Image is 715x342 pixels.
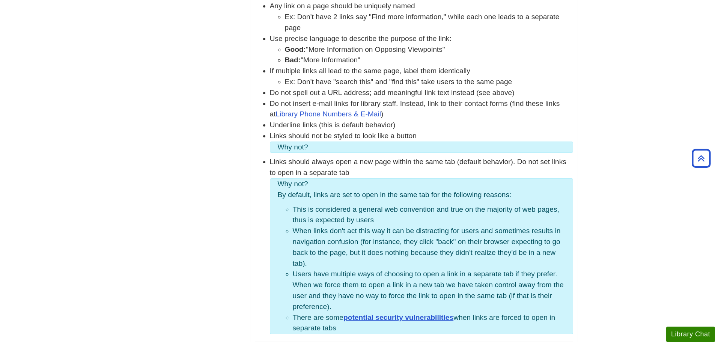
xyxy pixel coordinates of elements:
[270,33,573,66] li: Use precise language to describe the purpose of the link:
[278,142,565,153] summary: Why not?
[276,110,381,118] a: Library Phone Numbers & E-Mail
[270,1,573,33] li: Any link on a page should be uniquely named
[285,56,301,64] strong: Bad:
[285,77,573,87] li: Ex: Don't have "search this" and "find this" take users to the same page
[270,120,573,131] li: Underline links (this is default behavior)
[270,98,573,120] li: Do not insert e-mail links for library staff. Instead, link to their contact forms (find these li...
[270,157,573,334] li: Links should always open a new page within the same tab (default behavior). Do not set links to o...
[666,327,715,342] button: Library Chat
[278,179,565,190] summary: Why not?
[285,55,573,66] li: "More Information"
[270,66,573,87] li: If multiple links all lead to the same page, label them identically
[689,153,713,163] a: Back to Top
[343,313,453,321] a: potential security vulnerabilities
[293,226,565,269] li: When links don't act this way it can be distracting for users and sometimes results in navigation...
[293,269,565,312] li: Users have multiple ways of choosing to open a link in a separate tab if they prefer. When we for...
[278,190,565,200] p: By default, links are set to open in the same tab for the following reasons:
[285,12,573,33] li: Ex: Don't have 2 links say "Find more information," while each one leads to a separate page
[270,87,573,98] li: Do not spell out a URL address; add meaningful link text instead (see above)
[270,131,573,153] li: Links should not be styled to look like a button
[285,45,306,53] strong: Good:
[293,312,565,334] li: There are some when links are forced to open in separate tabs
[285,44,573,55] li: "More Information on Opposing Viewpoints"
[293,204,565,226] li: This is considered a general web convention and true on the majority of web pages, thus is expect...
